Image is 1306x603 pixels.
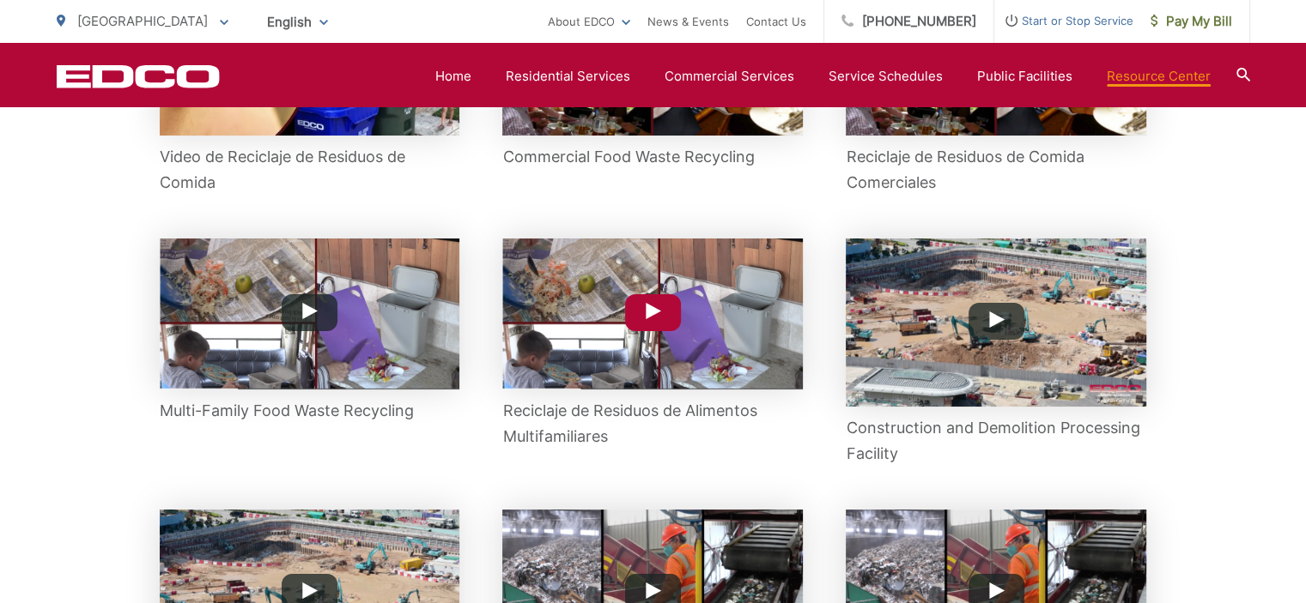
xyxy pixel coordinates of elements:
[846,415,1146,467] p: Construction and Demolition Processing Facility
[846,144,1146,196] p: Reciclaje de Residuos de Comida Comerciales
[1151,11,1232,32] span: Pay My Bill
[282,294,337,331] button: Play Button
[969,303,1024,340] button: Play Button
[435,66,471,87] a: Home
[625,294,681,331] button: Play Button
[506,66,630,87] a: Residential Services
[846,238,1146,407] img: Construction and Demolition Processing Facility video thumbnail
[1107,66,1211,87] a: Resource Center
[57,64,220,88] a: EDCD logo. Return to the homepage.
[160,238,460,389] img: Multi-Family Food Waste Recycling video thumbnail
[548,11,630,32] a: About EDCO
[977,66,1072,87] a: Public Facilities
[502,398,803,449] p: Reciclaje de Residuos de Alimentos Multifamiliares
[502,238,803,389] img: Reciclaje de Residuos de Alimentos Multifamiliares video thumbnail
[665,66,794,87] a: Commercial Services
[829,66,943,87] a: Service Schedules
[746,11,806,32] a: Contact Us
[160,144,460,196] p: Video de Reciclaje de Residuos de Comida
[647,11,729,32] a: News & Events
[254,7,341,37] span: English
[502,144,803,170] p: Commercial Food Waste Recycling
[160,398,460,424] p: Multi-Family Food Waste Recycling
[77,13,208,29] span: [GEOGRAPHIC_DATA]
